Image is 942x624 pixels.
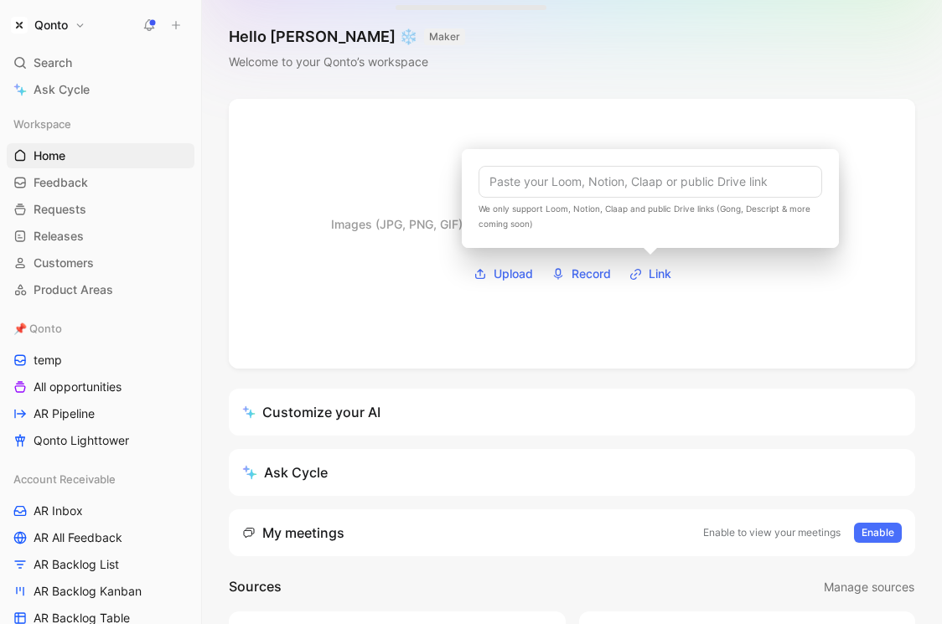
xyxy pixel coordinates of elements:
a: Requests [7,197,194,222]
h1: Hello [PERSON_NAME] ❄️ [229,27,465,47]
a: Customers [7,250,194,276]
a: temp [7,348,194,373]
span: AR All Feedback [34,529,122,546]
span: Requests [34,201,86,218]
span: Enable [862,524,894,541]
button: QontoQonto [7,13,90,37]
a: Customize your AI [229,389,915,436]
img: Qonto [11,17,28,34]
button: Enable [854,523,902,543]
span: Releases [34,228,84,245]
h2: Sources [229,576,282,598]
a: Feedback [7,170,194,195]
span: Manage sources [824,577,914,597]
a: Releases [7,224,194,249]
span: Customers [34,255,94,271]
span: Home [34,147,65,164]
span: Account Receivable [13,471,116,487]
span: All opportunities [34,379,122,395]
div: Welcome to your Qonto’s workspace [229,52,465,72]
span: temp [34,352,62,369]
span: Link [649,264,671,284]
button: Manage sources [823,576,915,598]
button: MAKER [424,28,465,45]
a: AR Pipeline [7,401,194,426]
span: Upload [494,264,533,284]
div: Account Receivable [7,467,194,492]
div: 📌 Qonto [7,316,194,341]
a: AR Backlog List [7,552,194,577]
span: Workspace [13,116,71,132]
div: My meetings [242,523,344,543]
div: Ask Cycle [242,462,328,482]
button: Record [546,261,617,286]
span: Product Areas [34,281,113,298]
button: Link [624,261,677,286]
div: Workspace [7,111,194,137]
span: Qonto Lighttower [34,432,129,449]
span: AR Pipeline [34,405,95,422]
a: Home [7,143,194,168]
span: Feedback [34,174,88,191]
a: AR Backlog Kanban [7,579,194,604]
h1: Qonto [34,18,68,33]
button: Ask Cycle [229,449,915,496]
span: AR Backlog Kanban [34,583,142,600]
a: AR Inbox [7,498,194,523]
div: Images (JPG, PNG, GIF), docs (PDF, TXT, VTT), videos (MOV, MP4), audio (MP3, WAV) [331,214,813,235]
input: Paste your Loom, Notion, Claap or public Drive link [479,166,822,198]
div: Customize your AI [242,402,380,422]
a: Ask Cycle [7,77,194,102]
span: Search [34,53,72,73]
a: All opportunities [7,374,194,400]
a: Qonto Lighttower [7,428,194,453]
a: Product Areas [7,277,194,302]
span: AR Inbox [34,503,83,519]
span: AR Backlog List [34,556,119,573]
div: We only support Loom, Notion, Claap and public Drive links (Gong, Descript & more coming soon) [479,201,822,231]
span: 📌 Qonto [13,320,62,337]
p: Enable to view your meetings [703,524,841,541]
a: AR All Feedback [7,525,194,550]
span: Ask Cycle [34,80,90,100]
div: Search [7,50,194,75]
button: Upload [468,261,539,286]
div: 📌 QontotempAll opportunitiesAR PipelineQonto Lighttower [7,316,194,453]
span: Record [572,264,611,284]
